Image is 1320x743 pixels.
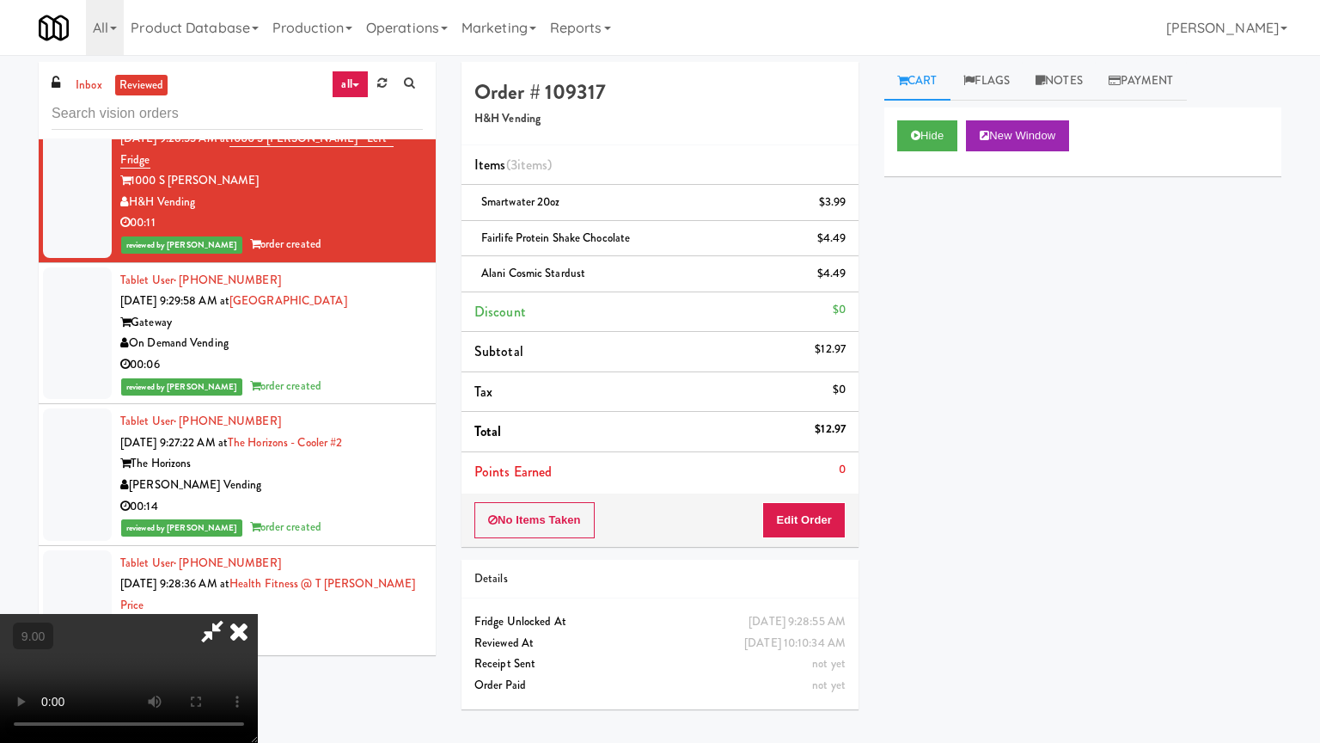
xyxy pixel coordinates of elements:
[474,502,595,538] button: No Items Taken
[481,193,560,210] span: Smartwater 20oz
[120,130,394,169] a: 1000 S [PERSON_NAME] - Left - Fridge
[120,434,228,451] span: [DATE] 9:27:22 AM at
[474,113,846,126] h5: H&H Vending
[120,575,229,592] span: [DATE] 9:28:36 AM at
[966,120,1069,151] button: New Window
[120,496,423,518] div: 00:14
[474,81,846,103] h4: Order # 109317
[120,272,281,288] a: Tablet User· [PHONE_NUMBER]
[120,292,229,309] span: [DATE] 9:29:58 AM at
[120,312,423,334] div: Gateway
[120,192,423,213] div: H&H Vending
[897,120,957,151] button: Hide
[250,519,321,535] span: order created
[833,379,846,401] div: $0
[120,212,423,234] div: 00:11
[950,62,1024,101] a: Flags
[229,292,347,309] a: [GEOGRAPHIC_DATA]
[474,675,846,697] div: Order Paid
[833,299,846,321] div: $0
[39,263,436,405] li: Tablet User· [PHONE_NUMBER][DATE] 9:29:58 AM at[GEOGRAPHIC_DATA]GatewayOn Demand Vending00:06revi...
[744,633,846,654] div: [DATE] 10:10:34 AM
[481,230,630,246] span: Fairlife Protein Shake Chocolate
[474,611,846,633] div: Fridge Unlocked At
[474,462,552,482] span: Points Earned
[819,192,846,213] div: $3.99
[815,419,846,440] div: $12.97
[749,611,846,633] div: [DATE] 9:28:55 AM
[1023,62,1096,101] a: Notes
[812,677,846,693] span: not yet
[120,333,423,354] div: On Demand Vending
[506,155,553,175] span: (3 )
[121,236,242,254] span: reviewed by [PERSON_NAME]
[174,272,281,288] span: · [PHONE_NUMBER]
[39,546,436,709] li: Tablet User· [PHONE_NUMBER][DATE] 9:28:36 AM atHealth Fitness @ T [PERSON_NAME] PriceCorporate Fi...
[39,404,436,546] li: Tablet User· [PHONE_NUMBER][DATE] 9:27:22 AM atThe Horizons - Cooler #2The Horizons[PERSON_NAME] ...
[120,453,423,475] div: The Horizons
[762,502,846,538] button: Edit Order
[812,655,846,672] span: not yet
[474,382,492,402] span: Tax
[474,633,846,654] div: Reviewed At
[474,341,523,361] span: Subtotal
[817,228,846,249] div: $4.49
[120,575,415,613] a: Health Fitness @ T [PERSON_NAME] Price
[481,265,585,281] span: Alani Cosmic Stardust
[517,155,548,175] ng-pluralize: items
[815,339,846,360] div: $12.97
[839,459,846,481] div: 0
[474,568,846,590] div: Details
[817,263,846,285] div: $4.49
[250,236,321,252] span: order created
[1096,62,1187,101] a: Payment
[120,170,423,192] div: 1000 S [PERSON_NAME]
[174,555,281,571] span: · [PHONE_NUMBER]
[71,75,107,96] a: inbox
[121,378,242,396] span: reviewed by [PERSON_NAME]
[120,475,423,496] div: [PERSON_NAME] Vending
[120,354,423,376] div: 00:06
[121,519,242,537] span: reviewed by [PERSON_NAME]
[474,302,526,322] span: Discount
[120,413,281,429] a: Tablet User· [PHONE_NUMBER]
[884,62,950,101] a: Cart
[120,617,423,638] div: Corporate Fitness Works
[120,555,281,571] a: Tablet User· [PHONE_NUMBER]
[115,75,168,96] a: reviewed
[474,654,846,675] div: Receipt Sent
[39,101,436,263] li: Tablet User· [PHONE_NUMBER][DATE] 9:28:55 AM at1000 S [PERSON_NAME] - Left - Fridge1000 S [PERSON...
[39,13,69,43] img: Micromart
[250,378,321,394] span: order created
[474,155,552,175] span: Items
[174,413,281,429] span: · [PHONE_NUMBER]
[120,637,423,659] div: MKD Vending
[332,71,368,98] a: all
[474,421,502,441] span: Total
[52,98,423,130] input: Search vision orders
[228,434,342,451] a: The Horizons - Cooler #2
